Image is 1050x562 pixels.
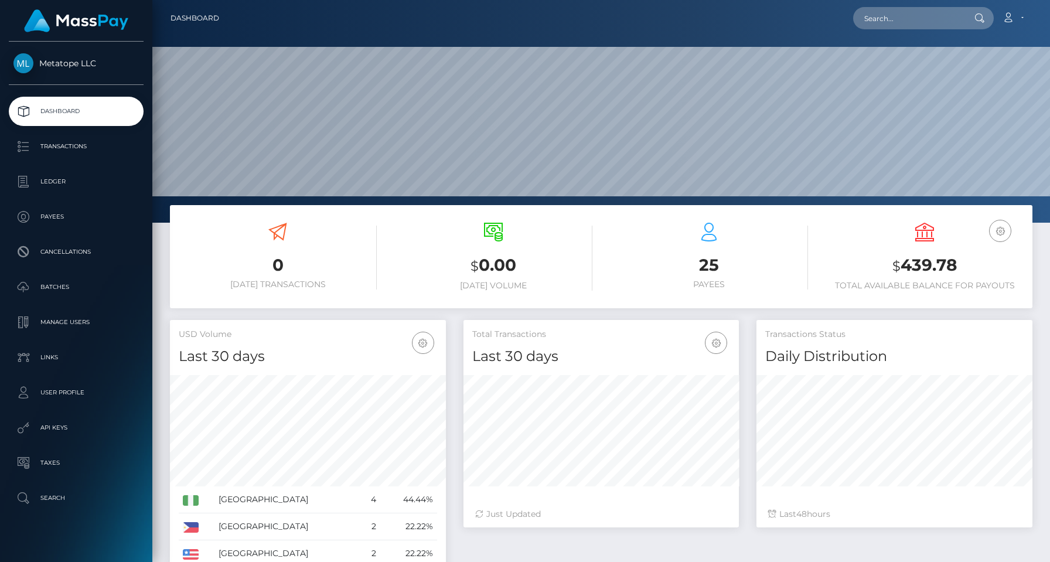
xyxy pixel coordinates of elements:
a: API Keys [9,413,144,442]
span: 48 [796,509,807,519]
h4: Last 30 days [472,346,731,367]
h3: 0 [179,254,377,277]
a: Search [9,483,144,513]
img: NG.png [183,495,199,506]
h5: USD Volume [179,329,437,340]
small: $ [471,258,479,274]
p: API Keys [13,419,139,437]
a: Transactions [9,132,144,161]
td: 22.22% [380,513,437,540]
h4: Daily Distribution [765,346,1024,367]
img: PH.png [183,522,199,533]
h4: Last 30 days [179,346,437,367]
td: [GEOGRAPHIC_DATA] [214,513,360,540]
a: Dashboard [171,6,219,30]
a: Ledger [9,167,144,196]
td: 2 [360,513,380,540]
a: Links [9,343,144,372]
p: Manage Users [13,314,139,331]
p: Transactions [13,138,139,155]
img: US.png [183,549,199,560]
h5: Transactions Status [765,329,1024,340]
span: Metatope LLC [9,58,144,69]
h6: [DATE] Volume [394,281,592,291]
td: 4 [360,486,380,513]
p: Dashboard [13,103,139,120]
input: Search... [853,7,963,29]
p: Search [13,489,139,507]
p: Ledger [13,173,139,190]
img: MassPay Logo [24,9,128,32]
a: Payees [9,202,144,231]
h3: 25 [610,254,808,277]
h3: 0.00 [394,254,592,278]
p: Payees [13,208,139,226]
p: User Profile [13,384,139,401]
div: Just Updated [475,508,728,520]
a: Dashboard [9,97,144,126]
p: Links [13,349,139,366]
img: Metatope LLC [13,53,33,73]
h6: Total Available Balance for Payouts [826,281,1024,291]
td: [GEOGRAPHIC_DATA] [214,486,360,513]
a: Manage Users [9,308,144,337]
p: Taxes [13,454,139,472]
p: Cancellations [13,243,139,261]
h5: Total Transactions [472,329,731,340]
h6: [DATE] Transactions [179,280,377,289]
h3: 439.78 [826,254,1024,278]
small: $ [892,258,901,274]
a: Taxes [9,448,144,478]
p: Batches [13,278,139,296]
h6: Payees [610,280,808,289]
div: Last hours [768,508,1021,520]
a: Batches [9,273,144,302]
a: Cancellations [9,237,144,267]
td: 44.44% [380,486,437,513]
a: User Profile [9,378,144,407]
